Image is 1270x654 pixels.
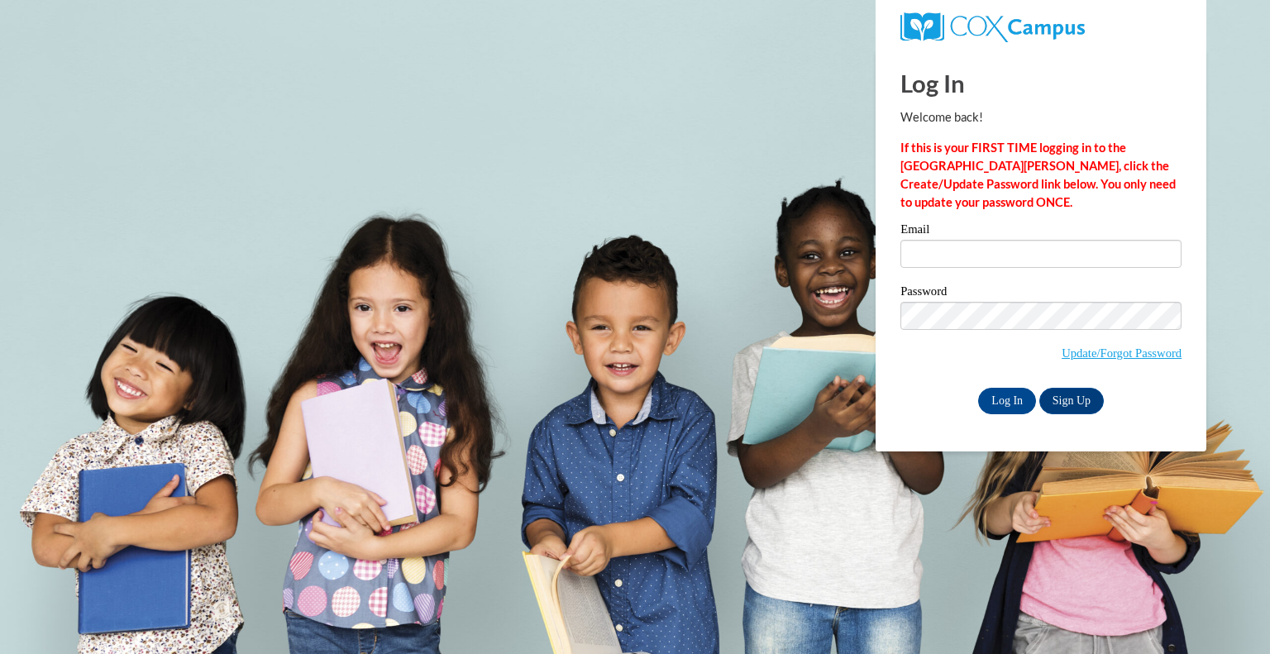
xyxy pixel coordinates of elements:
label: Password [900,285,1182,302]
a: Sign Up [1039,388,1104,414]
img: COX Campus [900,12,1085,42]
h1: Log In [900,66,1182,100]
input: Log In [978,388,1036,414]
strong: If this is your FIRST TIME logging in to the [GEOGRAPHIC_DATA][PERSON_NAME], click the Create/Upd... [900,141,1176,209]
a: COX Campus [900,19,1085,33]
label: Email [900,223,1182,240]
a: Update/Forgot Password [1062,346,1182,360]
p: Welcome back! [900,108,1182,127]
